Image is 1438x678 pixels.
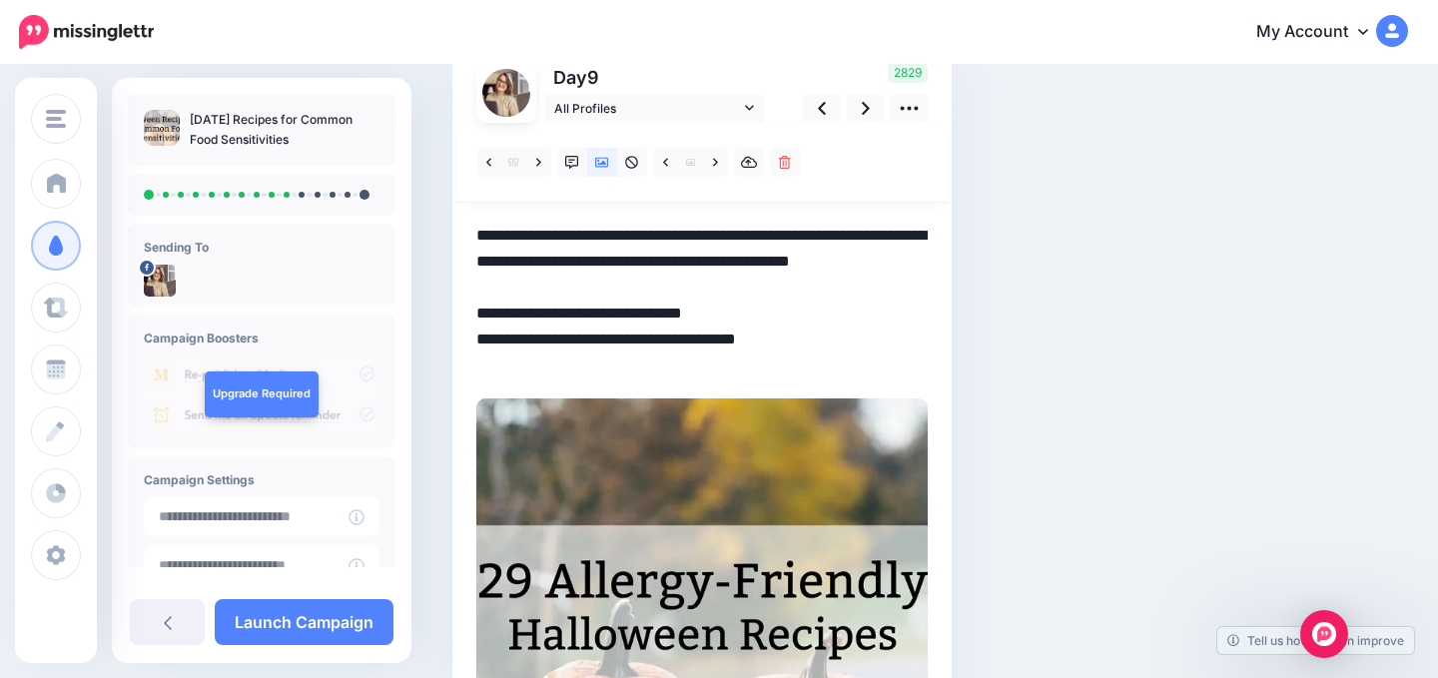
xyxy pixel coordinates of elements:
[46,110,66,128] img: menu.png
[544,94,764,123] a: All Profiles
[1236,8,1408,57] a: My Account
[190,110,379,150] p: [DATE] Recipes for Common Food Sensitivities
[144,240,379,255] h4: Sending To
[888,63,928,83] span: 2829
[144,110,180,146] img: 0bcaf4478b6d5d130a3f2e9122156214_thumb.jpg
[587,67,599,88] span: 9
[144,331,379,345] h4: Campaign Boosters
[144,355,379,432] img: campaign_review_boosters.png
[544,63,767,92] p: Day
[554,98,740,119] span: All Profiles
[1300,610,1348,658] div: Open Intercom Messenger
[19,15,154,49] img: Missinglettr
[1217,627,1414,654] a: Tell us how we can improve
[144,472,379,487] h4: Campaign Settings
[482,69,530,117] img: 218253520_234552475155016_8163494364171905236_n-bsa153206.jpg
[144,265,176,297] img: 218253520_234552475155016_8163494364171905236_n-bsa153206.jpg
[205,371,319,417] a: Upgrade Required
